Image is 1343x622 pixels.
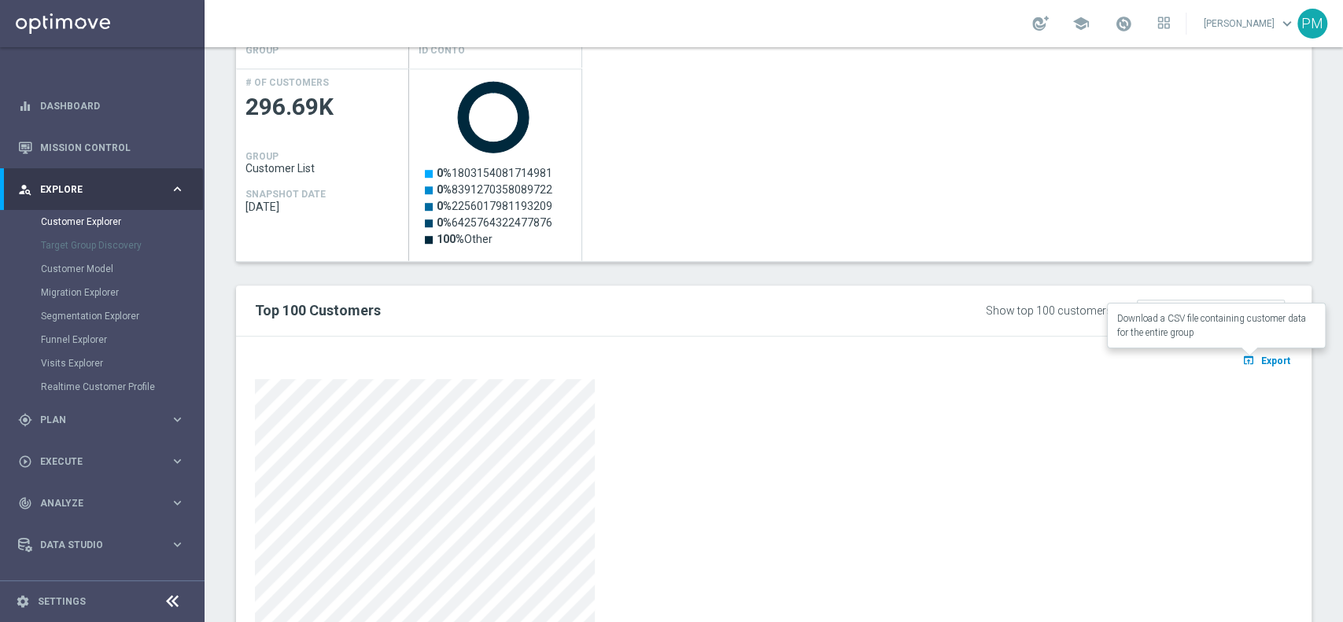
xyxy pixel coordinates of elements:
[437,200,452,212] tspan: 0%
[170,537,185,552] i: keyboard_arrow_right
[1072,15,1090,32] span: school
[170,182,185,197] i: keyboard_arrow_right
[17,414,186,426] button: gps_fixed Plan keyboard_arrow_right
[18,413,170,427] div: Plan
[18,538,170,552] div: Data Studio
[1202,12,1297,35] a: [PERSON_NAME]keyboard_arrow_down
[41,234,203,257] div: Target Group Discovery
[40,85,185,127] a: Dashboard
[18,127,185,168] div: Mission Control
[41,286,164,299] a: Migration Explorer
[41,304,203,328] div: Segmentation Explorer
[245,77,329,88] h4: # OF CUSTOMERS
[437,233,493,245] text: Other
[236,68,409,261] div: Press SPACE to select this row.
[437,183,552,196] text: 8391270358089722
[40,540,170,550] span: Data Studio
[1242,354,1259,366] i: open_in_browser
[18,496,170,510] div: Analyze
[41,210,203,234] div: Customer Explorer
[245,189,326,200] h4: SNAPSHOT DATE
[41,215,164,228] a: Customer Explorer
[40,457,170,466] span: Execute
[245,37,279,64] h4: GROUP
[18,496,32,510] i: track_changes
[40,499,170,508] span: Analyze
[41,263,164,275] a: Customer Model
[38,597,86,606] a: Settings
[245,201,400,213] span: 2025-08-19
[41,328,203,351] div: Funnel Explorer
[41,281,203,304] div: Migration Explorer
[170,454,185,469] i: keyboard_arrow_right
[170,412,185,427] i: keyboard_arrow_right
[437,216,552,229] text: 6425764322477876
[245,151,279,162] h4: GROUP
[437,216,452,229] tspan: 0%
[40,127,185,168] a: Mission Control
[40,185,170,194] span: Explore
[245,92,400,123] span: 296.69K
[18,455,32,469] i: play_circle_outline
[255,301,850,320] h2: Top 100 Customers
[41,381,164,393] a: Realtime Customer Profile
[17,183,186,196] button: person_search Explore keyboard_arrow_right
[1278,15,1296,32] span: keyboard_arrow_down
[41,310,164,322] a: Segmentation Explorer
[40,565,164,607] a: Optibot
[17,539,186,551] button: Data Studio keyboard_arrow_right
[17,497,186,510] button: track_changes Analyze keyboard_arrow_right
[419,37,465,64] h4: Id Conto
[41,351,203,375] div: Visits Explorer
[17,142,186,154] button: Mission Control
[17,100,186,112] button: equalizer Dashboard
[18,182,32,197] i: person_search
[17,455,186,468] button: play_circle_outline Execute keyboard_arrow_right
[986,304,1127,318] div: Show top 100 customers by
[1261,355,1290,366] span: Export
[1240,350,1293,370] button: open_in_browser Export
[18,455,170,469] div: Execute
[41,357,164,370] a: Visits Explorer
[41,375,203,399] div: Realtime Customer Profile
[170,495,185,510] i: keyboard_arrow_right
[18,565,185,607] div: Optibot
[41,333,164,346] a: Funnel Explorer
[18,85,185,127] div: Dashboard
[409,68,582,261] div: Press SPACE to select this row.
[18,413,32,427] i: gps_fixed
[18,580,32,594] i: lightbulb
[16,594,30,609] i: settings
[437,183,452,196] tspan: 0%
[41,257,203,281] div: Customer Model
[40,415,170,425] span: Plan
[437,167,452,179] tspan: 0%
[245,162,400,175] span: Customer List
[18,182,170,197] div: Explore
[437,167,552,179] text: 1803154081714981
[437,200,552,212] text: 2256017981193209
[18,99,32,113] i: equalizer
[1297,9,1327,39] div: PM
[437,233,464,245] tspan: 100%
